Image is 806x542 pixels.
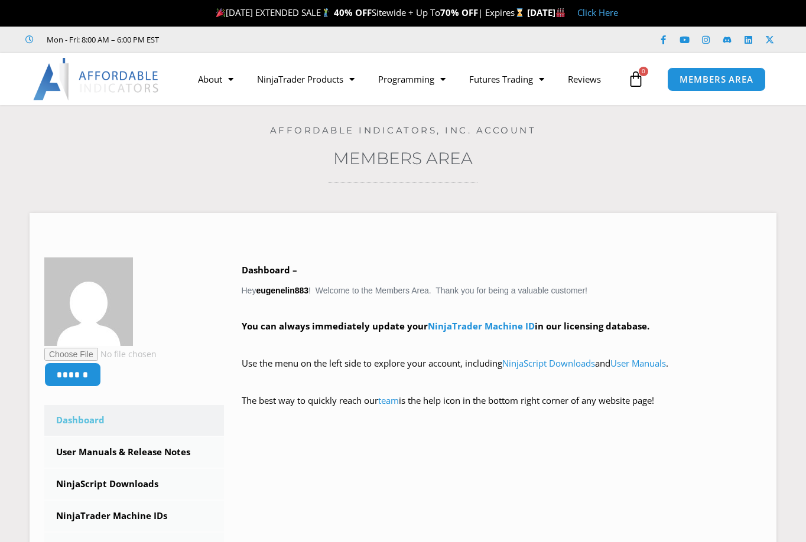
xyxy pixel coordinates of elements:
div: Hey ! Welcome to the Members Area. Thank you for being a valuable customer! [242,262,762,426]
a: Members Area [333,148,473,168]
span: Mon - Fri: 8:00 AM – 6:00 PM EST [44,32,159,47]
a: team [378,394,399,406]
a: Futures Trading [457,66,556,93]
a: NinjaScript Downloads [44,469,224,499]
img: 🏌️‍♂️ [321,8,330,17]
nav: Menu [186,66,625,93]
a: 0 [610,62,662,96]
a: User Manuals & Release Notes [44,437,224,468]
span: [DATE] EXTENDED SALE Sitewide + Up To | Expires [213,6,526,18]
a: NinjaScript Downloads [502,357,595,369]
img: ce5c3564b8d766905631c1cffdfddf4fd84634b52f3d98752d85c5da480e954d [44,257,133,346]
strong: 70% OFF [440,6,478,18]
iframe: Customer reviews powered by Trustpilot [175,34,353,45]
strong: 40% OFF [334,6,372,18]
span: 0 [639,67,648,76]
a: NinjaTrader Machine IDs [44,501,224,531]
a: About [186,66,245,93]
a: Reviews [556,66,613,93]
strong: eugenelin883 [256,286,308,295]
a: User Manuals [610,357,666,369]
a: Dashboard [44,405,224,436]
a: NinjaTrader Products [245,66,366,93]
img: 🏭 [556,8,565,17]
img: LogoAI | Affordable Indicators – NinjaTrader [33,58,160,100]
a: MEMBERS AREA [667,67,766,92]
a: Click Here [577,6,618,18]
img: ⌛ [515,8,524,17]
p: Use the menu on the left side to explore your account, including and . [242,355,762,388]
strong: You can always immediately update your in our licensing database. [242,320,649,332]
a: Programming [366,66,457,93]
p: The best way to quickly reach our is the help icon in the bottom right corner of any website page! [242,393,762,426]
strong: [DATE] [527,6,565,18]
img: 🎉 [216,8,225,17]
b: Dashboard – [242,264,297,276]
a: Affordable Indicators, Inc. Account [270,125,537,136]
a: NinjaTrader Machine ID [428,320,535,332]
span: MEMBERS AREA [680,75,753,84]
